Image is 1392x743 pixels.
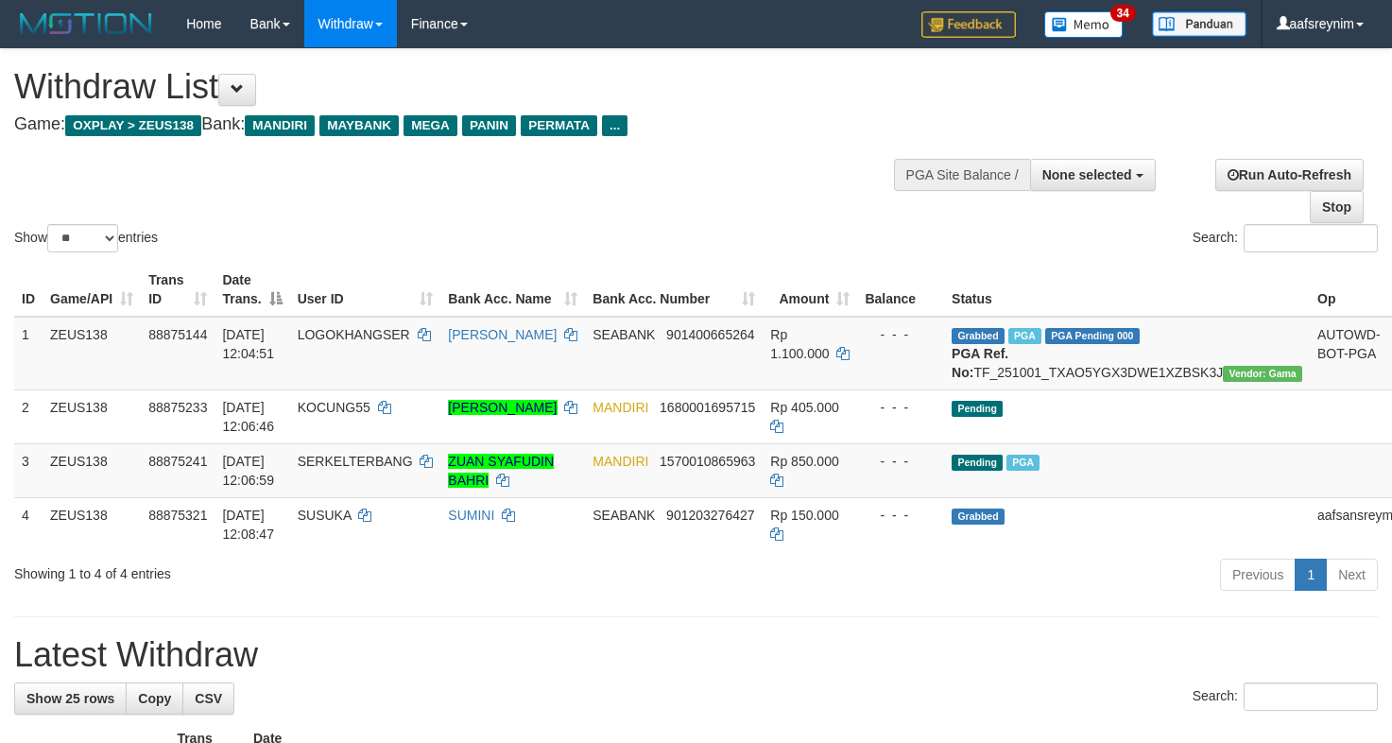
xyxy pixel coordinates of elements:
span: Vendor URL: https://trx31.1velocity.biz [1223,366,1302,382]
span: SUSUKA [298,508,352,523]
span: Pending [952,455,1003,471]
span: 88875144 [148,327,207,342]
span: [DATE] 12:06:59 [222,454,274,488]
span: [DATE] 12:06:46 [222,400,274,434]
input: Search: [1244,224,1378,252]
span: OXPLAY > ZEUS138 [65,115,201,136]
span: Grabbed [952,328,1005,344]
td: ZEUS138 [43,389,141,443]
th: Date Trans.: activate to sort column descending [215,263,289,317]
a: [PERSON_NAME] [448,400,557,415]
span: SEABANK [593,508,655,523]
span: Rp 405.000 [770,400,838,415]
label: Search: [1193,683,1378,711]
a: [PERSON_NAME] [448,327,557,342]
th: Bank Acc. Name: activate to sort column ascending [440,263,585,317]
a: Next [1326,559,1378,591]
label: Search: [1193,224,1378,252]
img: MOTION_logo.png [14,9,158,38]
div: - - - [865,506,937,525]
td: ZEUS138 [43,497,141,551]
div: - - - [865,398,937,417]
span: 88875321 [148,508,207,523]
span: SERKELTERBANG [298,454,413,469]
a: Stop [1310,191,1364,223]
span: CSV [195,691,222,706]
span: Copy 901203276427 to clipboard [666,508,754,523]
a: 1 [1295,559,1327,591]
h4: Game: Bank: [14,115,909,134]
td: TF_251001_TXAO5YGX3DWE1XZBSK3J [944,317,1310,390]
span: Pending [952,401,1003,417]
span: Copy 1680001695715 to clipboard [660,400,755,415]
span: MANDIRI [593,454,648,469]
span: PANIN [462,115,516,136]
th: Balance [857,263,944,317]
td: 1 [14,317,43,390]
span: [DATE] 12:04:51 [222,327,274,361]
th: Status [944,263,1310,317]
a: Copy [126,683,183,715]
a: Previous [1220,559,1296,591]
span: ... [602,115,627,136]
span: KOCUNG55 [298,400,370,415]
span: MANDIRI [593,400,648,415]
span: 34 [1110,5,1136,22]
label: Show entries [14,224,158,252]
td: 4 [14,497,43,551]
span: None selected [1042,167,1132,182]
img: Button%20Memo.svg [1044,11,1124,38]
a: Show 25 rows [14,683,127,715]
span: Copy 1570010865963 to clipboard [660,454,755,469]
span: Rp 1.100.000 [770,327,829,361]
th: Amount: activate to sort column ascending [763,263,857,317]
img: panduan.png [1152,11,1246,37]
span: Rp 850.000 [770,454,838,469]
a: CSV [182,683,234,715]
th: Bank Acc. Number: activate to sort column ascending [585,263,763,317]
span: 88875241 [148,454,207,469]
span: [DATE] 12:08:47 [222,508,274,542]
h1: Latest Withdraw [14,636,1378,674]
div: PGA Site Balance / [894,159,1030,191]
span: Copy 901400665264 to clipboard [666,327,754,342]
th: Game/API: activate to sort column ascending [43,263,141,317]
span: Rp 150.000 [770,508,838,523]
span: Grabbed [952,509,1005,525]
span: LOGOKHANGSER [298,327,410,342]
img: Feedback.jpg [921,11,1016,38]
button: None selected [1030,159,1156,191]
span: MANDIRI [245,115,315,136]
th: ID [14,263,43,317]
span: 88875233 [148,400,207,415]
a: ZUAN SYAFUDIN BAHRI [448,454,554,488]
span: MAYBANK [319,115,399,136]
h1: Withdraw List [14,68,909,106]
a: Run Auto-Refresh [1215,159,1364,191]
a: SUMINI [448,508,494,523]
td: 2 [14,389,43,443]
td: ZEUS138 [43,443,141,497]
td: ZEUS138 [43,317,141,390]
td: 3 [14,443,43,497]
span: PERMATA [521,115,597,136]
span: Marked by aafsolysreylen [1006,455,1040,471]
div: - - - [865,452,937,471]
span: Marked by aafanarl [1008,328,1041,344]
select: Showentries [47,224,118,252]
div: - - - [865,325,937,344]
span: Copy [138,691,171,706]
span: MEGA [404,115,457,136]
th: User ID: activate to sort column ascending [290,263,441,317]
span: PGA Pending [1045,328,1140,344]
input: Search: [1244,683,1378,711]
th: Trans ID: activate to sort column ascending [141,263,215,317]
b: PGA Ref. No: [952,346,1008,380]
div: Showing 1 to 4 of 4 entries [14,557,566,583]
span: SEABANK [593,327,655,342]
span: Show 25 rows [26,691,114,706]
